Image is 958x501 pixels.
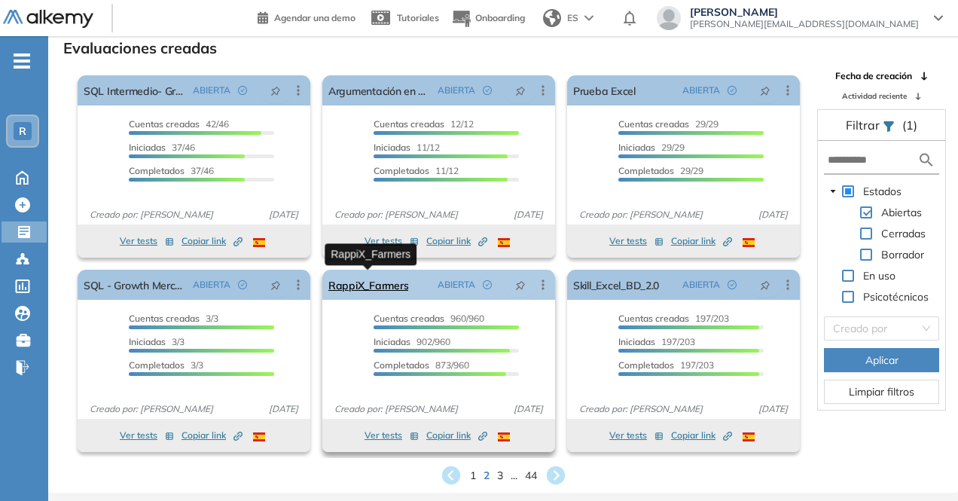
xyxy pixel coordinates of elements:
span: ABIERTA [682,84,720,97]
span: Completados [129,165,185,176]
span: Creado por: [PERSON_NAME] [573,402,709,416]
span: Actividad reciente [842,90,907,102]
span: Fecha de creación [835,69,912,83]
span: 29/29 [618,142,685,153]
span: 29/29 [618,118,718,130]
span: [DATE] [752,402,794,416]
span: Cerradas [878,225,929,243]
span: Borrador [881,248,924,261]
span: check-circle [483,86,492,95]
span: [DATE] [263,402,304,416]
span: pushpin [270,279,281,291]
span: pushpin [760,279,770,291]
span: Estados [863,185,902,198]
span: R [19,125,26,137]
span: 3/3 [129,359,203,371]
span: 29/29 [618,165,703,176]
span: Creado por: [PERSON_NAME] [328,208,464,221]
span: Aplicar [865,352,899,368]
span: Copiar link [182,429,243,442]
span: 3/3 [129,336,185,347]
span: Copiar link [426,234,487,248]
span: pushpin [270,84,281,96]
span: Creado por: [PERSON_NAME] [573,208,709,221]
button: pushpin [259,78,292,102]
span: Iniciadas [129,142,166,153]
a: Prueba Excel [573,75,636,105]
a: Agendar una demo [258,8,355,26]
img: Logo [3,10,93,29]
span: Completados [374,359,429,371]
span: ABIERTA [438,278,475,292]
button: Copiar link [426,232,487,250]
button: pushpin [504,273,537,297]
span: check-circle [238,280,247,289]
span: Completados [618,165,674,176]
span: 3 [497,468,503,484]
span: Abiertas [881,206,922,219]
img: search icon [917,151,935,170]
span: Completados [618,359,674,371]
span: Cuentas creadas [374,313,444,324]
img: ESP [498,238,510,247]
button: Ver tests [609,232,664,250]
span: [DATE] [263,208,304,221]
span: pushpin [760,84,770,96]
img: world [543,9,561,27]
span: Creado por: [PERSON_NAME] [328,402,464,416]
span: [DATE] [752,208,794,221]
button: Copiar link [182,426,243,444]
span: ABIERTA [193,278,230,292]
span: Estados [860,182,905,200]
button: pushpin [259,273,292,297]
span: Agendar una demo [274,12,355,23]
span: ES [567,11,578,25]
span: Creado por: [PERSON_NAME] [84,208,219,221]
span: 37/46 [129,165,214,176]
span: 197/203 [618,359,714,371]
div: RappiX_Farmers [325,243,416,265]
button: Ver tests [365,232,419,250]
span: caret-down [829,188,837,195]
img: ESP [743,238,755,247]
span: 197/203 [618,336,695,347]
span: ... [511,468,517,484]
span: Iniciadas [618,142,655,153]
span: Completados [129,359,185,371]
a: RappiX_Farmers [328,270,408,300]
span: 2 [484,468,490,484]
span: ABIERTA [682,278,720,292]
span: En uso [860,267,899,285]
button: Ver tests [609,426,664,444]
button: Ver tests [120,232,174,250]
button: Onboarding [451,2,525,35]
a: Argumentación en negociaciones [328,75,432,105]
span: Copiar link [671,429,732,442]
span: Cerradas [881,227,926,240]
span: Iniciadas [374,336,410,347]
span: 44 [525,468,537,484]
span: 11/12 [374,142,440,153]
span: Limpiar filtros [849,383,914,400]
span: [PERSON_NAME] [690,6,919,18]
h3: Evaluaciones creadas [63,39,217,57]
span: check-circle [728,86,737,95]
span: [PERSON_NAME][EMAIL_ADDRESS][DOMAIN_NAME] [690,18,919,30]
button: pushpin [749,273,782,297]
span: ABIERTA [193,84,230,97]
span: [DATE] [508,402,549,416]
span: Tutoriales [397,12,439,23]
span: 197/203 [618,313,729,324]
span: check-circle [483,280,492,289]
span: Iniciadas [374,142,410,153]
button: Ver tests [365,426,419,444]
span: 902/960 [374,336,450,347]
img: ESP [743,432,755,441]
span: Psicotécnicos [860,288,932,306]
span: Iniciadas [618,336,655,347]
button: Copiar link [182,232,243,250]
span: 1 [470,468,476,484]
button: Aplicar [824,348,939,372]
span: Cuentas creadas [618,118,689,130]
span: En uso [863,269,895,283]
